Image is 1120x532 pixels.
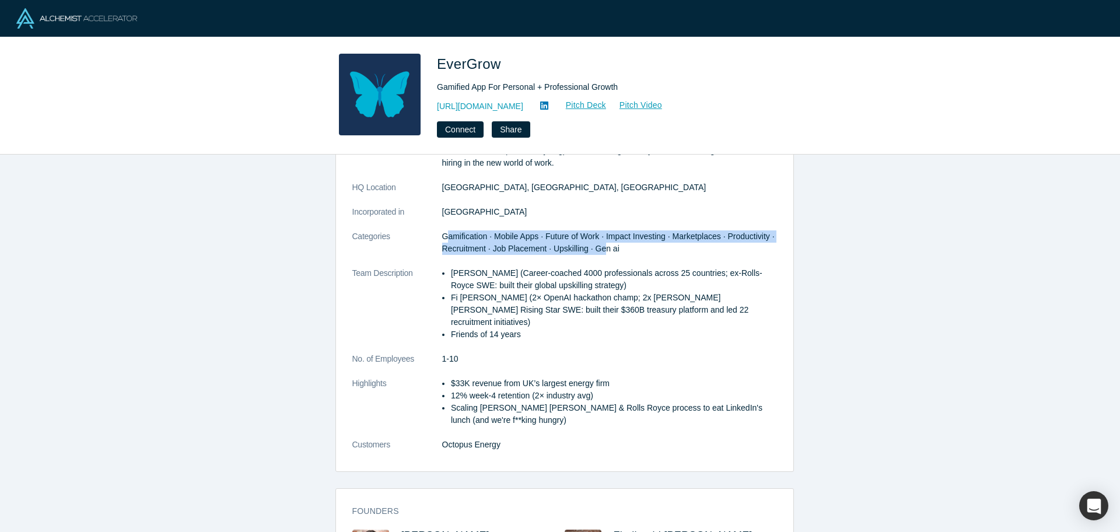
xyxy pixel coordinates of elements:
p: [PERSON_NAME] (Career-coached 4000 professionals across 25 countries; ex-Rolls-Royce SWE: built t... [451,267,777,292]
dt: Customers [352,439,442,463]
img: Alchemist Logo [16,8,137,29]
p: Fi [PERSON_NAME] (2× OpenAI hackathon champ; 2x [PERSON_NAME] [PERSON_NAME] Rising Star SWE: buil... [451,292,777,328]
span: EverGrow [437,56,505,72]
button: Connect [437,121,484,138]
div: Gamified App For Personal + Professional Growth [437,81,764,93]
a: Pitch Deck [553,99,607,112]
dt: Team Description [352,267,442,353]
dd: 1-10 [442,353,777,365]
button: Share [492,121,530,138]
img: EverGrow's Logo [339,54,421,135]
p: 12% week-4 retention (2× industry avg) [451,390,777,402]
dt: Highlights [352,377,442,439]
dd: [GEOGRAPHIC_DATA], [GEOGRAPHIC_DATA], [GEOGRAPHIC_DATA] [442,181,777,194]
dd: Octopus Energy [442,439,777,451]
dt: Incorporated in [352,206,442,230]
span: Gamification · Mobile Apps · Future of Work · Impact Investing · Marketplaces · Productivity · Re... [442,232,775,253]
p: Friends of 14 years [451,328,777,341]
dt: HQ Location [352,181,442,206]
h3: Founders [352,505,761,517]
p: $33K revenue from UK’s largest energy firm [451,377,777,390]
p: Scaling [PERSON_NAME] [PERSON_NAME] & Rolls Royce process to eat LinkedIn's lunch (and we're f**k... [451,402,777,426]
a: Pitch Video [607,99,663,112]
dd: [GEOGRAPHIC_DATA] [442,206,777,218]
a: [URL][DOMAIN_NAME] [437,100,523,113]
dt: Categories [352,230,442,267]
dt: No. of Employees [352,353,442,377]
